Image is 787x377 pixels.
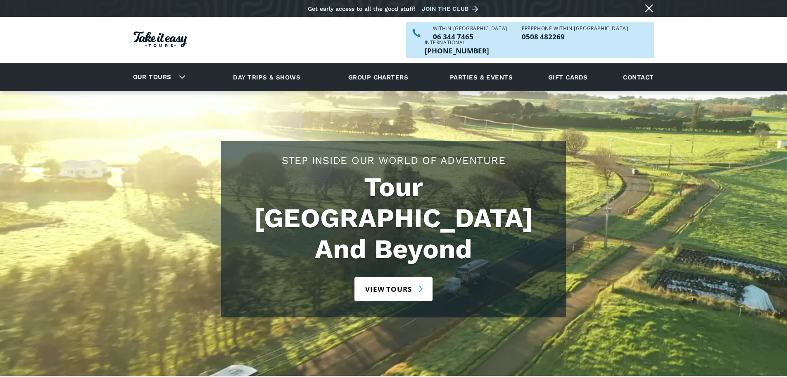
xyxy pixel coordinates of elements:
img: Take it easy Tours logo [133,31,187,47]
a: Close message [642,2,656,15]
a: View tours [354,277,433,301]
a: Call us outside of NZ on +6463447465 [425,47,489,54]
div: Our tours [123,66,192,89]
a: Call us within NZ on 063447465 [433,33,507,40]
a: Day trips & shows [223,66,311,89]
a: Gift cards [544,66,592,89]
p: 06 344 7465 [433,33,507,40]
a: Group charters [338,66,418,89]
h2: Step Inside Our World Of Adventure [229,153,558,168]
a: Our tours [127,67,178,87]
a: Contact [619,66,658,89]
div: Get early access to all the good stuff! [308,5,416,12]
p: [PHONE_NUMBER] [425,47,489,54]
div: International [425,40,489,45]
a: Parties & events [446,66,517,89]
div: WITHIN [GEOGRAPHIC_DATA] [433,26,507,31]
h1: Tour [GEOGRAPHIC_DATA] And Beyond [229,172,558,265]
div: Freephone WITHIN [GEOGRAPHIC_DATA] [522,26,628,31]
p: 0508 482269 [522,33,628,40]
a: Homepage [133,27,187,53]
a: Call us freephone within NZ on 0508482269 [522,33,628,40]
a: Join the club [422,4,481,14]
